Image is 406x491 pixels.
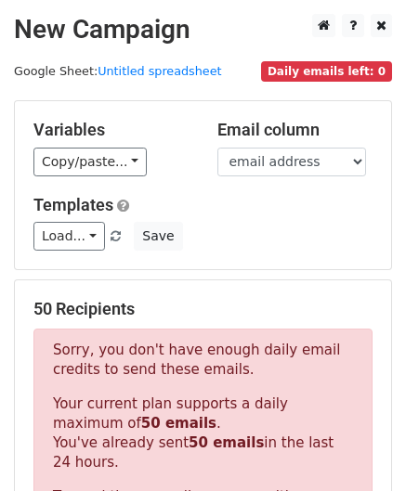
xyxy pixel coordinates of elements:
a: Copy/paste... [33,148,147,176]
iframe: Chat Widget [313,402,406,491]
h2: New Campaign [14,14,392,45]
strong: 50 emails [189,434,264,451]
p: Your current plan supports a daily maximum of . You've already sent in the last 24 hours. [53,394,353,472]
a: Untitled spreadsheet [98,64,221,78]
strong: 50 emails [141,415,216,432]
a: Load... [33,222,105,251]
p: Sorry, you don't have enough daily email credits to send these emails. [53,341,353,380]
span: Daily emails left: 0 [261,61,392,82]
a: Daily emails left: 0 [261,64,392,78]
h5: Email column [217,120,373,140]
button: Save [134,222,182,251]
h5: 50 Recipients [33,299,373,319]
small: Google Sheet: [14,64,222,78]
h5: Variables [33,120,190,140]
a: Templates [33,195,113,214]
